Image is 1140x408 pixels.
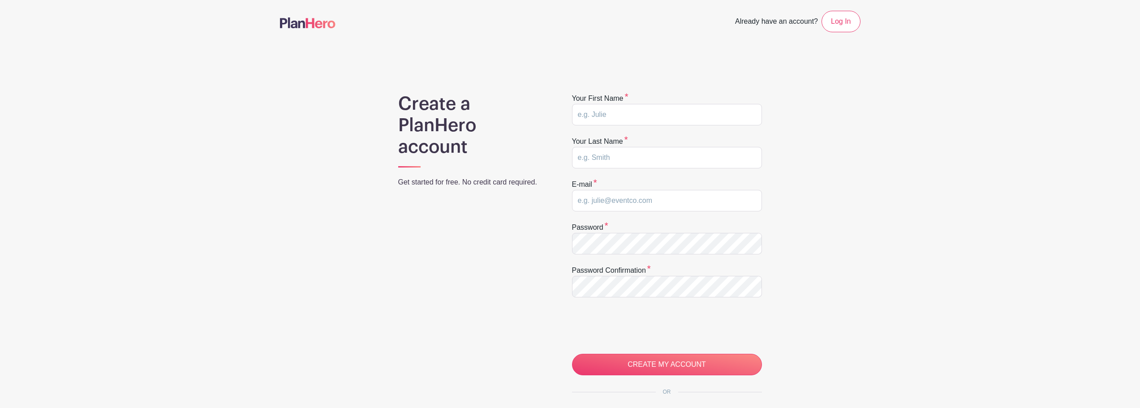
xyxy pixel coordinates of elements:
[280,17,336,28] img: logo-507f7623f17ff9eddc593b1ce0a138ce2505c220e1c5a4e2b4648c50719b7d32.svg
[656,389,678,395] span: OR
[572,147,762,168] input: e.g. Smith
[822,11,860,32] a: Log In
[572,265,651,276] label: Password confirmation
[572,308,708,343] iframe: reCAPTCHA
[572,190,762,211] input: e.g. julie@eventco.com
[398,93,549,158] h1: Create a PlanHero account
[735,13,818,32] span: Already have an account?
[572,179,597,190] label: E-mail
[572,222,608,233] label: Password
[572,93,628,104] label: Your first name
[572,104,762,125] input: e.g. Julie
[398,177,549,188] p: Get started for free. No credit card required.
[572,136,628,147] label: Your last name
[572,354,762,375] input: CREATE MY ACCOUNT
